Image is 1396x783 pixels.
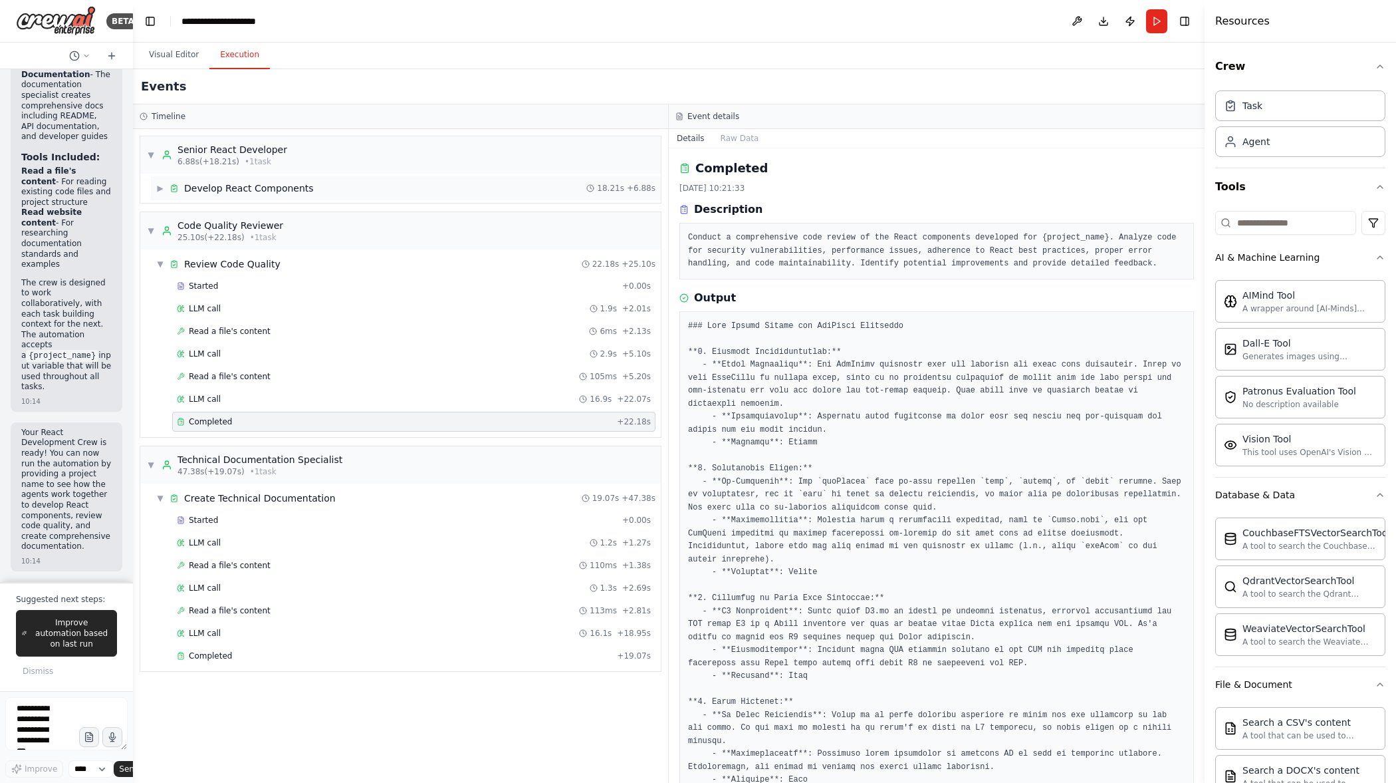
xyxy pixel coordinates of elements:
[64,48,96,64] button: Switch to previous chat
[21,152,100,162] strong: Tools Included:
[592,259,620,269] span: 22.18s
[590,394,612,404] span: 16.9s
[177,232,245,243] span: 25.10s (+22.18s)
[184,182,314,195] div: Develop React Components
[622,515,651,526] span: + 0.00s
[622,560,651,571] span: + 1.38s
[1242,622,1377,635] div: WeaviateVectorSearchTool
[177,143,287,156] div: Senior React Developer
[1215,251,1320,264] div: AI & Machine Learning
[1224,722,1237,735] img: CSVSearchTool
[1215,85,1385,168] div: Crew
[156,493,164,504] span: ▼
[1242,432,1377,446] div: Vision Tool
[1224,438,1237,452] img: VisionTool
[181,15,292,28] nav: breadcrumb
[250,232,277,243] span: • 1 task
[189,371,271,382] span: Read a file's content
[21,166,76,186] strong: Read a file's content
[152,111,185,122] h3: Timeline
[600,583,617,593] span: 1.3s
[21,208,82,228] strong: Read website content
[1215,275,1385,477] div: AI & Machine Learning
[622,583,651,593] span: + 2.69s
[25,764,57,774] span: Improve
[1215,240,1385,275] button: AI & Machine Learning
[189,394,221,404] span: LLM call
[1242,399,1356,410] div: No description available
[184,492,336,505] div: Create Technical Documentation
[189,538,221,548] span: LLM call
[106,13,140,29] div: BETA
[21,59,95,79] strong: Create Technical Documentation
[1242,716,1377,729] div: Search a CSV's content
[1242,637,1377,647] div: A tool to search the Weaviate database for relevant information on internal documents.
[177,156,239,167] span: 6.88s (+18.21s)
[141,12,160,31] button: Hide left sidebar
[21,208,112,270] li: - For researching documentation standards and examples
[26,350,98,362] code: {project_name}
[189,349,221,359] span: LLM call
[177,219,283,232] div: Code Quality Reviewer
[694,290,736,306] h3: Output
[1242,541,1390,551] div: A tool to search the Couchbase database for relevant information on internal documents.
[147,226,155,236] span: ▼
[189,583,221,593] span: LLM call
[590,605,617,616] span: 113ms
[138,41,209,69] button: Visual Editor
[713,129,767,148] button: Raw Data
[627,183,655,194] span: + 6.88s
[622,281,651,291] span: + 0.00s
[21,166,112,208] li: - For reading existing code files and project structure
[590,560,617,571] span: 110ms
[597,183,624,194] span: 18.21s
[679,183,1194,194] div: [DATE] 10:21:33
[1242,589,1377,599] div: A tool to search the Qdrant database for relevant information on internal documents.
[21,556,41,566] div: 10:14
[622,493,655,504] span: + 47.38s
[592,493,620,504] span: 19.07s
[23,666,53,677] span: Dismiss
[1242,303,1377,314] div: A wrapper around [AI-Minds]([URL][DOMAIN_NAME]). Useful for when you need answers to questions fr...
[1215,678,1292,691] div: File & Document
[1242,135,1270,148] div: Agent
[189,303,221,314] span: LLM call
[147,150,155,160] span: ▼
[1215,168,1385,206] button: Tools
[600,538,617,548] span: 1.2s
[189,560,271,571] span: Read a file's content
[695,159,768,178] h2: Completed
[600,326,617,337] span: 6ms
[21,428,112,552] p: Your React Development Crew is ready! You can now run the automation by providing a project name ...
[600,349,617,359] span: 2.9s
[687,111,739,122] h3: Event details
[189,651,232,661] span: Completed
[189,515,218,526] span: Started
[21,396,41,406] div: 10:14
[1224,628,1237,641] img: WeaviateVectorSearchTool
[119,764,139,774] span: Send
[250,466,277,477] span: • 1 task
[16,662,60,681] button: Dismiss
[16,594,117,605] p: Suggested next steps:
[1215,667,1385,702] button: File & Document
[1215,512,1385,667] div: Database & Data
[1242,730,1377,741] div: A tool that can be used to semantic search a query from a CSV's content.
[1215,13,1270,29] h4: Resources
[1242,764,1377,777] div: Search a DOCX's content
[622,605,651,616] span: + 2.81s
[600,303,617,314] span: 1.9s
[189,628,221,639] span: LLM call
[1242,385,1356,398] div: Patronus Evaluation Tool
[1224,295,1237,308] img: AIMindTool
[189,416,232,427] span: Completed
[245,156,271,167] span: • 1 task
[1242,526,1390,540] div: CouchbaseFTSVectorSearchTool
[622,259,655,269] span: + 25.10s
[102,727,122,747] button: Click to speak your automation idea
[694,202,762,218] h3: Description
[622,326,651,337] span: + 2.13s
[1215,478,1385,512] button: Database & Data
[189,326,271,337] span: Read a file's content
[177,466,245,477] span: 47.38s (+19.07s)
